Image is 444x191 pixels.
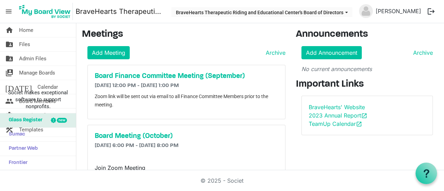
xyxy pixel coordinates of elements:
[2,5,15,18] span: menu
[200,177,244,184] a: © 2025 - Societ
[5,128,25,141] span: Sumac
[95,142,278,149] h6: [DATE] 6:00 PM - [DATE] 8:00 PM
[5,113,42,127] span: Glass Register
[95,72,278,80] a: Board Finance Committee Meeting (September)
[19,37,30,51] span: Files
[95,94,268,107] span: Zoom link will be sent out via email to all Finance Committee Members prior to the meeting.
[95,83,278,89] h6: [DATE] 12:00 PM - [DATE] 1:00 PM
[3,89,73,110] span: Societ makes exceptional software to support nonprofits.
[5,52,14,66] span: folder_shared
[95,164,278,172] p: Join Zoom Meeting
[5,66,14,80] span: switch_account
[95,132,278,140] a: Board Meeting (October)
[57,118,67,123] div: new
[5,37,14,51] span: folder_shared
[361,113,367,119] span: open_in_new
[171,7,352,17] button: BraveHearts Therapeutic Riding and Educational Center's Board of Directors dropdownbutton
[76,5,164,18] a: BraveHearts Therapeutic Riding and Educational Center's Board of Directors
[5,156,27,170] span: Frontier
[5,80,32,94] span: [DATE]
[19,66,55,80] span: Manage Boards
[373,4,424,18] a: [PERSON_NAME]
[19,23,33,37] span: Home
[424,4,438,19] button: logout
[359,4,373,18] img: no-profile-picture.svg
[410,49,433,57] a: Archive
[356,121,362,127] span: open_in_new
[5,142,38,156] span: Partner Web
[263,49,285,57] a: Archive
[17,3,76,20] a: My Board View Logo
[82,29,285,41] h3: Meetings
[301,46,362,59] a: Add Announcement
[309,120,362,127] a: TeamUp Calendaropen_in_new
[301,65,433,73] p: No current announcements
[37,80,58,94] span: Calendar
[87,46,130,59] a: Add Meeting
[5,23,14,37] span: home
[309,112,367,119] a: 2023 Annual Reportopen_in_new
[296,29,438,41] h3: Announcements
[309,104,365,111] a: BraveHearts' Website
[19,52,46,66] span: Admin Files
[296,79,438,90] h3: Important Links
[17,3,73,20] img: My Board View Logo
